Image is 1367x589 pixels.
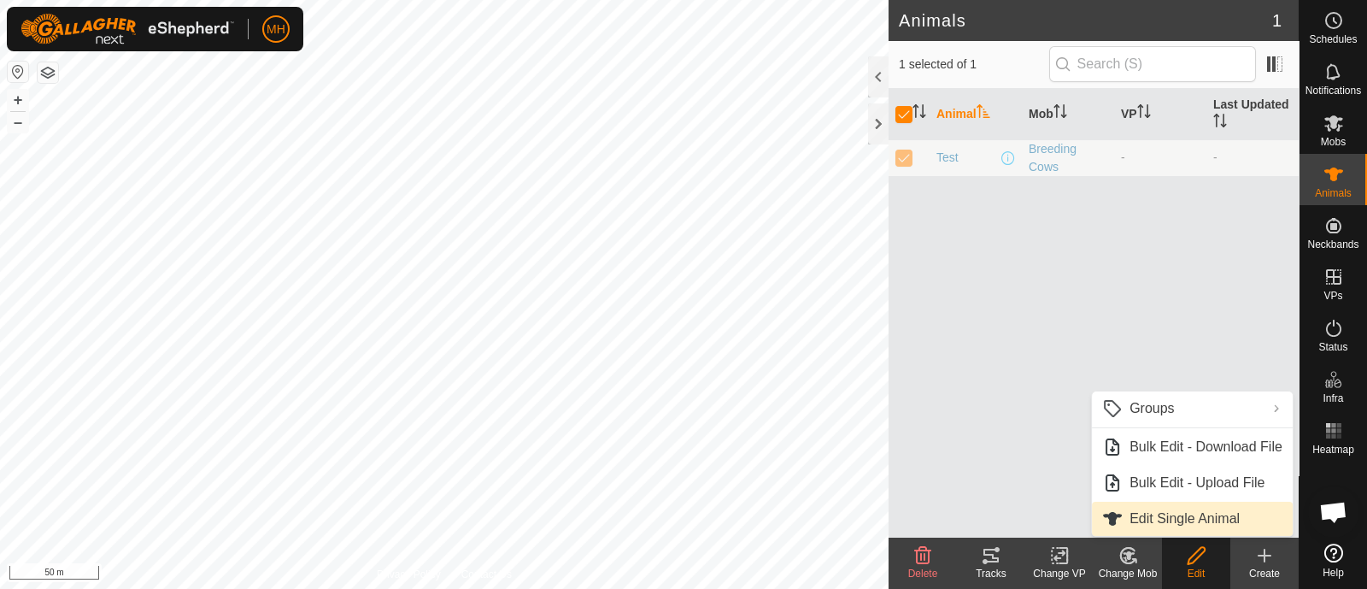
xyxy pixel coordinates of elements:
[1137,107,1151,121] p-sorticon: Activate to sort
[1323,568,1344,578] span: Help
[1323,291,1342,301] span: VPs
[1022,89,1114,140] th: Mob
[1206,89,1299,140] th: Last Updated
[1321,137,1346,147] span: Mobs
[1129,398,1174,419] span: Groups
[1305,85,1361,96] span: Notifications
[899,56,1049,74] span: 1 selected of 1
[912,107,926,121] p-sorticon: Activate to sort
[1129,509,1240,529] span: Edit Single Animal
[267,21,285,38] span: MH
[1129,437,1282,457] span: Bulk Edit - Download File
[936,149,959,167] span: Test
[38,62,58,83] button: Map Layers
[899,10,1272,31] h2: Animals
[461,567,512,582] a: Contact Us
[1121,150,1125,164] app-display-virtual-paddock-transition: -
[21,14,234,44] img: Gallagher Logo
[957,566,1025,581] div: Tracks
[8,112,28,133] button: –
[1114,89,1206,140] th: VP
[1272,8,1282,33] span: 1
[1318,342,1347,352] span: Status
[1092,392,1293,426] li: Groups
[1129,473,1264,493] span: Bulk Edit - Upload File
[1315,188,1352,198] span: Animals
[8,62,28,82] button: Reset Map
[930,89,1022,140] th: Animal
[1300,537,1367,585] a: Help
[1308,486,1359,538] div: Open chat
[1025,566,1094,581] div: Change VP
[1230,566,1299,581] div: Create
[1092,430,1293,464] li: Bulk Edit - Download File
[8,90,28,110] button: +
[1092,466,1293,500] li: Bulk Edit - Upload File
[908,568,938,580] span: Delete
[1307,239,1358,250] span: Neckbands
[1053,107,1067,121] p-sorticon: Activate to sort
[1309,34,1357,44] span: Schedules
[1312,445,1354,455] span: Heatmap
[1213,150,1217,164] span: -
[1213,116,1227,130] p-sorticon: Activate to sort
[1049,46,1256,82] input: Search (S)
[377,567,441,582] a: Privacy Policy
[1094,566,1162,581] div: Change Mob
[1092,502,1293,536] li: Edit Single Animal
[977,107,990,121] p-sorticon: Activate to sort
[1323,393,1343,403] span: Infra
[1029,140,1107,176] div: Breeding Cows
[1162,566,1230,581] div: Edit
